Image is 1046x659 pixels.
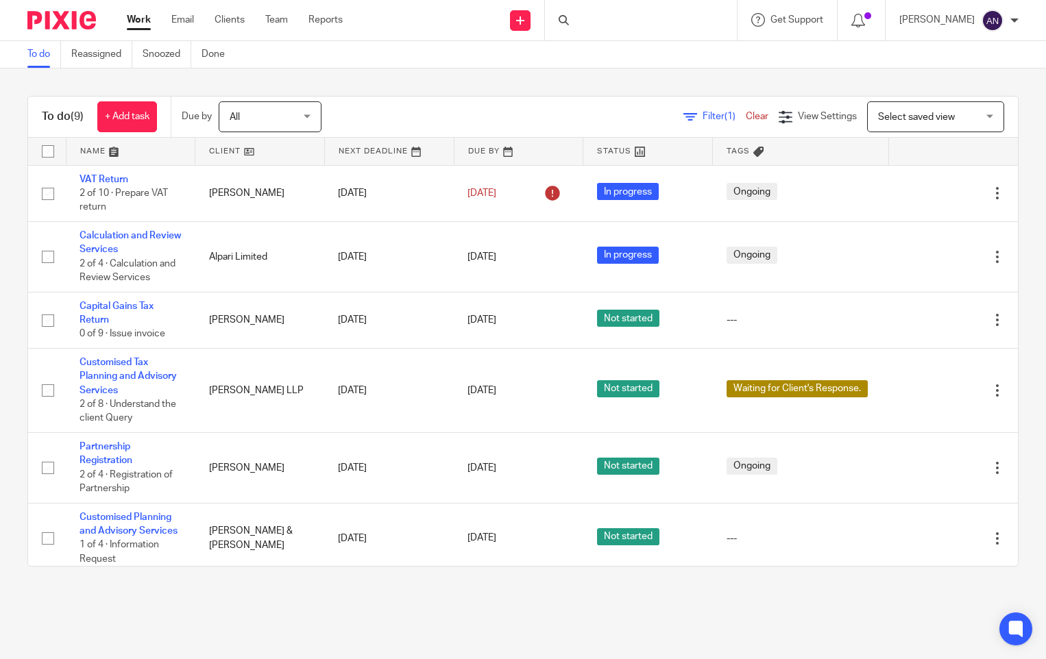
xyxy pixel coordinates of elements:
span: 0 of 9 · Issue invoice [80,329,165,339]
a: Clear [746,112,768,121]
img: Pixie [27,11,96,29]
span: [DATE] [467,386,496,395]
a: Customised Planning and Advisory Services [80,512,178,536]
td: [DATE] [324,292,454,348]
span: (1) [725,112,735,121]
a: Done [202,41,235,68]
span: 2 of 10 · Prepare VAT return [80,188,168,212]
td: [PERSON_NAME] & [PERSON_NAME] [195,503,325,573]
a: Clients [215,13,245,27]
a: Reassigned [71,41,132,68]
span: [DATE] [467,188,496,198]
td: [PERSON_NAME] LLP [195,348,325,432]
span: Select saved view [878,112,955,122]
span: 2 of 4 · Calculation and Review Services [80,259,175,283]
td: [DATE] [324,433,454,503]
a: Partnership Registration [80,442,132,465]
span: 2 of 4 · Registration of Partnership [80,470,173,494]
span: View Settings [798,112,857,121]
span: Not started [597,380,659,397]
span: Ongoing [727,247,777,264]
p: Due by [182,110,212,123]
span: [DATE] [467,534,496,543]
span: Tags [727,147,750,155]
td: [PERSON_NAME] [195,165,325,221]
div: --- [727,532,875,545]
span: [DATE] [467,463,496,473]
span: All [230,112,240,122]
span: Ongoing [727,183,777,200]
td: [DATE] [324,503,454,573]
a: Work [127,13,151,27]
td: Alpari Limited [195,221,325,292]
td: [DATE] [324,348,454,432]
a: Team [265,13,288,27]
span: Get Support [770,15,823,25]
span: Filter [703,112,746,121]
span: Waiting for Client's Response. [727,380,868,397]
a: Reports [308,13,343,27]
span: [DATE] [467,315,496,325]
p: [PERSON_NAME] [899,13,975,27]
span: Ongoing [727,458,777,475]
h1: To do [42,110,84,124]
div: --- [727,313,875,327]
span: Not started [597,528,659,545]
span: (9) [71,111,84,122]
a: + Add task [97,101,157,132]
a: Calculation and Review Services [80,231,181,254]
img: svg%3E [982,10,1004,32]
a: Customised Tax Planning and Advisory Services [80,358,177,395]
td: [PERSON_NAME] [195,292,325,348]
a: Email [171,13,194,27]
span: 2 of 8 · Understand the client Query [80,399,176,423]
span: In progress [597,183,659,200]
span: 1 of 4 · Information Request [80,540,159,564]
a: VAT Return [80,175,128,184]
span: In progress [597,247,659,264]
span: [DATE] [467,252,496,262]
a: Capital Gains Tax Return [80,301,154,325]
span: Not started [597,458,659,475]
a: To do [27,41,61,68]
a: Snoozed [143,41,191,68]
span: Not started [597,310,659,327]
td: [DATE] [324,221,454,292]
td: [PERSON_NAME] [195,433,325,503]
td: [DATE] [324,165,454,221]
